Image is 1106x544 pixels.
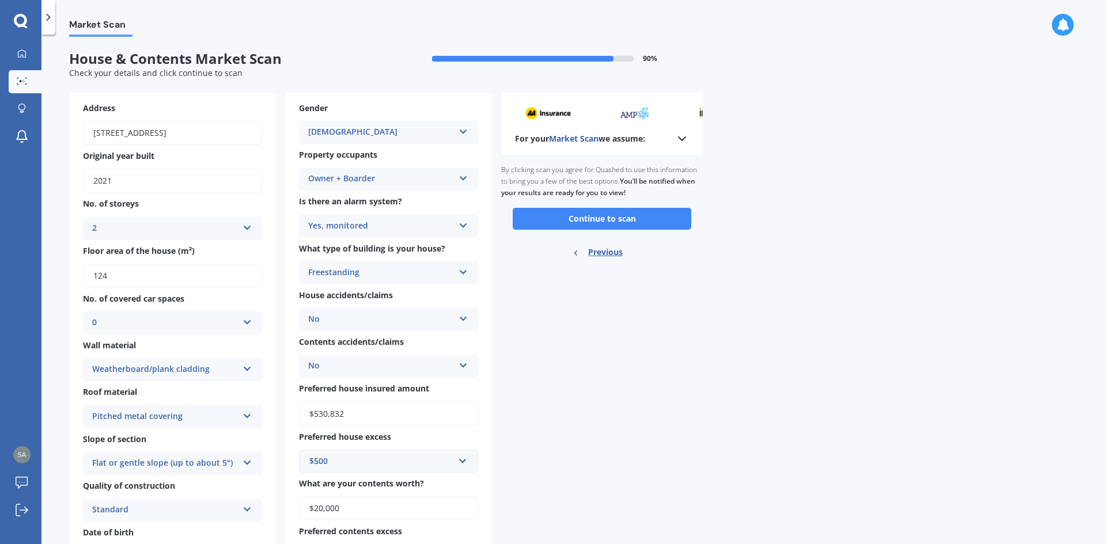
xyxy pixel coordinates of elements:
[308,219,454,233] div: Yes, monitored
[92,456,238,470] div: Flat or gentle slope (up to about 5°)
[299,290,393,300] span: House accidents/claims
[92,410,238,424] div: Pitched metal covering
[515,133,645,144] b: For your we assume:
[83,199,139,210] span: No. of storeys
[308,266,454,280] div: Freestanding
[308,359,454,373] div: No
[69,51,386,67] span: House & Contents Market Scan
[520,106,566,120] img: aa_sm.webp
[13,446,31,463] img: 756544955c1d27ae59ef1a0eb0cf6cde
[299,243,445,254] span: What type of building is your house?
[308,172,454,186] div: Owner + Boarder
[501,176,695,197] b: You’ll be notified when your results are ready for you to view!
[309,455,454,467] div: $500
[83,102,115,113] span: Address
[92,363,238,376] div: Weatherboard/plank cladding
[92,316,238,330] div: 0
[83,433,146,444] span: Slope of section
[299,196,402,207] span: Is there an alarm system?
[513,208,691,230] button: Continue to scan
[83,527,134,538] span: Date of birth
[308,125,454,139] div: [DEMOGRAPHIC_DATA]
[643,55,657,63] span: 90 %
[693,106,725,120] img: initio_sm.webp
[299,526,402,537] span: Preferred contents excess
[299,102,328,113] span: Gender
[83,387,137,398] span: Roof material
[308,313,454,326] div: No
[69,19,132,35] span: Market Scan
[83,340,136,351] span: Wall material
[501,155,703,208] div: By clicking scan you agree for Quashed to use this information to bring you a few of the best opt...
[92,222,238,235] div: 2
[299,149,377,160] span: Property occupants
[299,478,424,489] span: What are your contents worth?
[588,244,623,261] span: Previous
[83,245,195,256] span: Floor area of the house (m²)
[83,480,175,491] span: Quality of construction
[83,264,262,288] input: Enter floor area
[83,293,184,304] span: No. of covered car spaces
[549,133,599,144] span: Market Scan
[299,336,404,347] span: Contents accidents/claims
[92,503,238,517] div: Standard
[299,383,429,394] span: Preferred house insured amount
[83,150,154,161] span: Original year built
[69,67,243,78] span: Check your details and click continue to scan
[613,106,645,120] img: amp_sm.png
[299,431,391,442] span: Preferred house excess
